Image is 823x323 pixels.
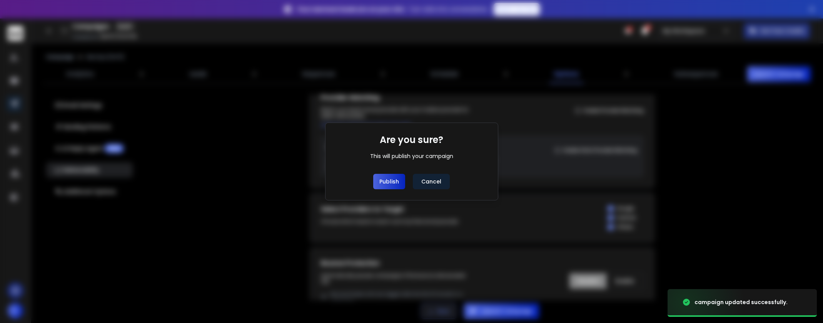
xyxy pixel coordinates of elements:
div: campaign updated successfully. [694,298,788,306]
button: Cancel [413,174,450,189]
button: Publish [373,174,405,189]
div: This will publish your campaign [370,152,453,160]
h1: Are you sure? [380,134,443,146]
